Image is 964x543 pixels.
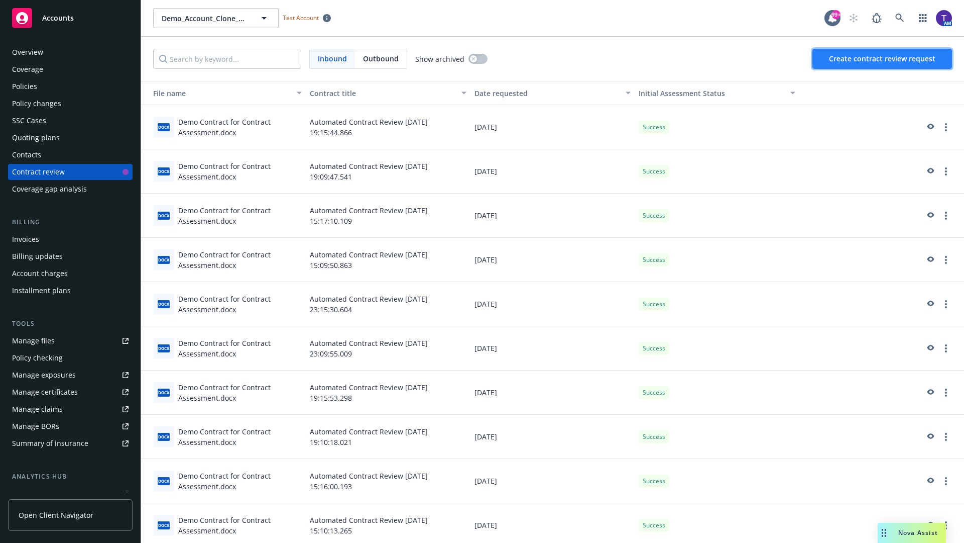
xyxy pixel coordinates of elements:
a: more [940,121,952,133]
div: Automated Contract Review [DATE] 23:09:55.009 [306,326,470,371]
span: Outbound [363,53,399,64]
div: Automated Contract Review [DATE] 19:10:18.021 [306,415,470,459]
a: Summary of insurance [8,435,133,451]
span: Show archived [415,54,464,64]
div: Demo Contract for Contract Assessment.docx [178,161,302,182]
div: SSC Cases [12,113,46,129]
a: Search [890,8,910,28]
button: Contract title [306,81,470,105]
img: photo [936,10,952,26]
span: Open Client Navigator [19,510,93,520]
a: more [940,475,952,487]
a: Report a Bug [867,8,887,28]
div: [DATE] [470,194,635,238]
a: Policies [8,78,133,95]
a: Manage BORs [8,418,133,434]
a: more [940,298,952,310]
div: Account charges [12,265,68,282]
a: more [940,519,952,531]
div: Demo Contract for Contract Assessment.docx [178,471,302,492]
a: more [940,342,952,354]
a: more [940,165,952,177]
span: Test Account [279,13,335,23]
span: Success [643,300,665,309]
div: [DATE] [470,105,635,149]
a: Contract review [8,164,133,180]
div: 99+ [831,10,840,19]
a: Switch app [913,8,933,28]
div: Tools [8,319,133,329]
a: preview [924,298,936,310]
a: Manage exposures [8,367,133,383]
a: more [940,254,952,266]
div: Installment plans [12,283,71,299]
div: Policy checking [12,350,63,366]
span: docx [158,212,170,219]
button: Create contract review request [812,49,952,69]
span: Initial Assessment Status [639,88,725,98]
div: Automated Contract Review [DATE] 19:15:53.298 [306,371,470,415]
div: Manage claims [12,401,63,417]
a: Invoices [8,231,133,247]
div: Summary of insurance [12,435,88,451]
div: [DATE] [470,282,635,326]
a: Loss summary generator [8,486,133,502]
span: Nova Assist [898,528,938,537]
div: Manage BORs [12,418,59,434]
div: Automated Contract Review [DATE] 15:09:50.863 [306,238,470,282]
span: Accounts [42,14,74,22]
span: docx [158,300,170,308]
a: Start snowing [843,8,864,28]
span: Create contract review request [829,54,935,63]
div: Policy changes [12,96,61,112]
a: Policy checking [8,350,133,366]
a: Coverage gap analysis [8,181,133,197]
span: Success [643,123,665,132]
div: Automated Contract Review [DATE] 23:15:30.604 [306,282,470,326]
a: Quoting plans [8,130,133,146]
div: [DATE] [470,149,635,194]
span: Test Account [283,14,319,22]
div: Demo Contract for Contract Assessment.docx [178,294,302,315]
div: Demo Contract for Contract Assessment.docx [178,426,302,447]
div: Drag to move [878,523,890,543]
div: Loss summary generator [12,486,95,502]
span: docx [158,433,170,440]
a: Manage files [8,333,133,349]
div: [DATE] [470,326,635,371]
div: Contract review [12,164,65,180]
a: Coverage [8,61,133,77]
a: Manage claims [8,401,133,417]
a: Manage certificates [8,384,133,400]
span: docx [158,521,170,529]
div: Billing updates [12,248,63,264]
a: Accounts [8,4,133,32]
input: Search by keyword... [153,49,301,69]
div: Analytics hub [8,472,133,482]
a: Billing updates [8,248,133,264]
div: Overview [12,44,43,60]
div: [DATE] [470,238,635,282]
div: Coverage [12,61,43,77]
div: Manage exposures [12,367,76,383]
div: Automated Contract Review [DATE] 15:17:10.109 [306,194,470,238]
a: preview [924,165,936,177]
div: Automated Contract Review [DATE] 19:09:47.541 [306,149,470,194]
a: more [940,431,952,443]
div: Demo Contract for Contract Assessment.docx [178,515,302,536]
div: Contacts [12,147,41,163]
div: Demo Contract for Contract Assessment.docx [178,338,302,359]
span: Success [643,521,665,530]
a: Contacts [8,147,133,163]
a: preview [924,475,936,487]
div: Demo Contract for Contract Assessment.docx [178,117,302,138]
span: Demo_Account_Clone_QA_CR_Tests_Demo [162,13,249,24]
div: Quoting plans [12,130,60,146]
div: Demo Contract for Contract Assessment.docx [178,205,302,226]
span: Success [643,432,665,441]
div: File name [145,88,291,99]
div: Invoices [12,231,39,247]
div: Toggle SortBy [145,88,291,99]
